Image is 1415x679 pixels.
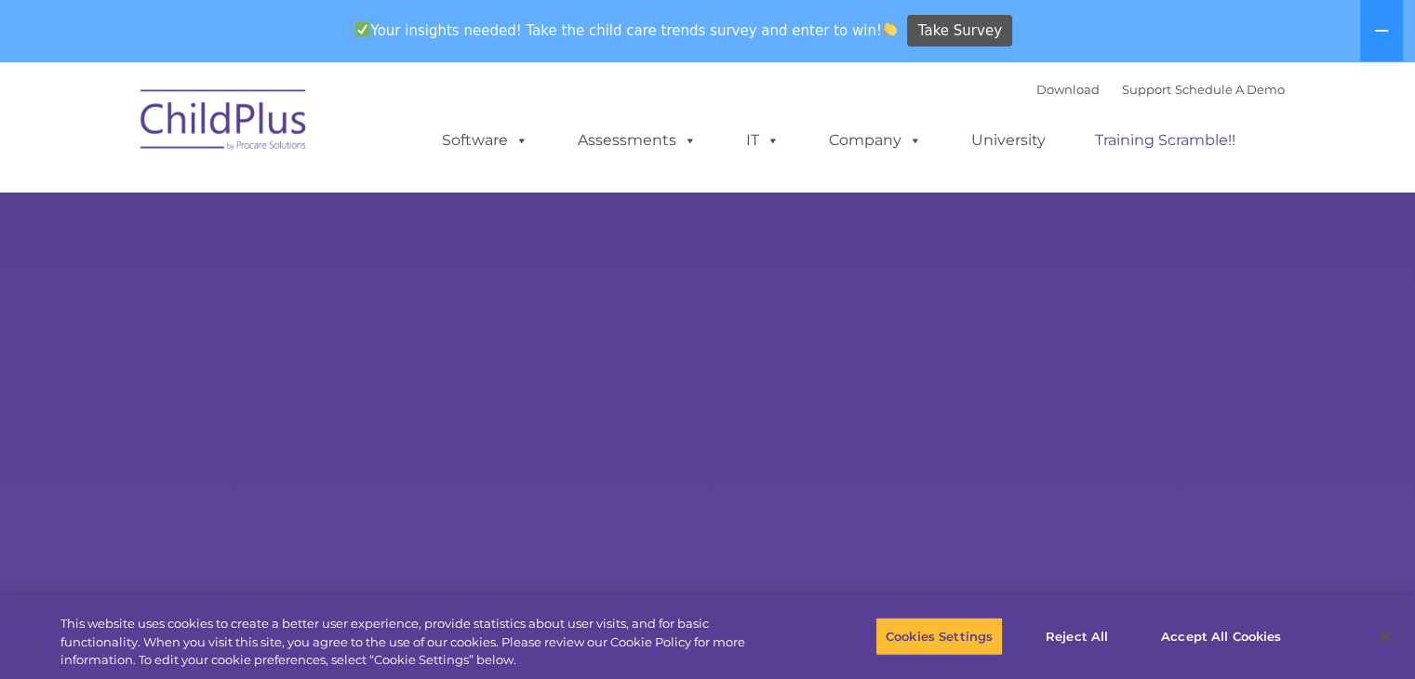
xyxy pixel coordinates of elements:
a: Take Survey [907,15,1012,47]
a: Training Scramble!! [1076,122,1254,159]
a: Software [423,122,547,159]
span: Phone number [259,199,338,213]
span: Your insights needed! Take the child care trends survey and enter to win! [348,12,905,48]
img: 👏 [883,22,897,36]
button: Cookies Settings [875,617,1003,656]
font: | [1036,82,1285,97]
a: Support [1122,82,1171,97]
button: Reject All [1019,617,1135,656]
a: Schedule A Demo [1175,82,1285,97]
div: This website uses cookies to create a better user experience, provide statistics about user visit... [60,615,779,670]
a: Download [1036,82,1100,97]
span: Take Survey [918,15,1002,47]
img: ChildPlus by Procare Solutions [131,76,317,169]
button: Close [1365,616,1406,657]
a: University [953,122,1064,159]
span: Last name [259,123,315,137]
button: Accept All Cookies [1151,617,1291,656]
img: ✅ [355,22,369,36]
a: Assessments [559,122,715,159]
a: IT [728,122,798,159]
a: Company [810,122,941,159]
